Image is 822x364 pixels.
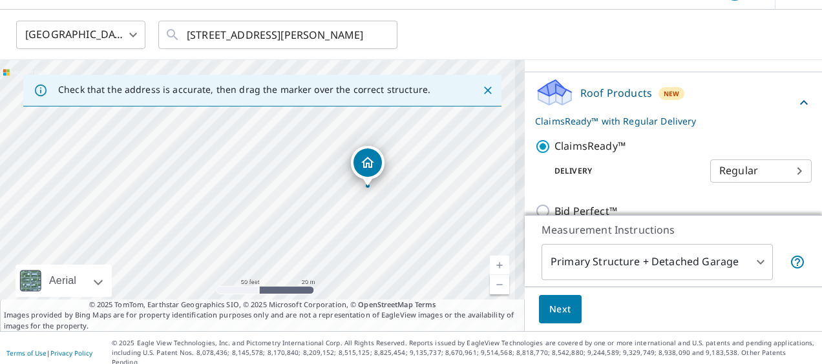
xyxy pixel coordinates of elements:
div: [GEOGRAPHIC_DATA] [16,17,145,53]
p: Roof Products [580,85,652,101]
input: Search by address or latitude-longitude [187,17,371,53]
a: Current Level 19, Zoom Out [490,275,509,294]
p: ClaimsReady™ with Regular Delivery [535,114,796,128]
a: Terms of Use [6,349,47,358]
div: Aerial [45,265,80,297]
p: | [6,349,92,357]
button: Next [539,295,582,324]
p: Check that the address is accurate, then drag the marker over the correct structure. [58,84,430,96]
p: ClaimsReady™ [554,138,626,154]
div: Primary Structure + Detached Garage [542,244,773,280]
p: Delivery [535,165,710,177]
div: Aerial [16,265,112,297]
span: © 2025 TomTom, Earthstar Geographics SIO, © 2025 Microsoft Corporation, © [89,299,436,310]
span: New [664,88,680,99]
a: Current Level 19, Zoom In [490,256,509,275]
div: Roof ProductsNewClaimsReady™ with Regular Delivery [535,77,812,128]
a: OpenStreetMap [358,299,412,309]
div: Regular [710,153,812,189]
a: Terms [415,299,436,309]
div: Dropped pin, building 1, Residential property, 1712 N West Lynn Ave Wichita, KS 67212 [351,146,385,186]
span: Your report will include the primary structure and a detached garage if one exists. [790,254,805,270]
p: Bid Perfect™ [554,203,617,219]
button: Close [479,82,496,99]
span: Next [549,301,571,318]
p: Measurement Instructions [542,222,805,238]
a: Privacy Policy [50,349,92,358]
